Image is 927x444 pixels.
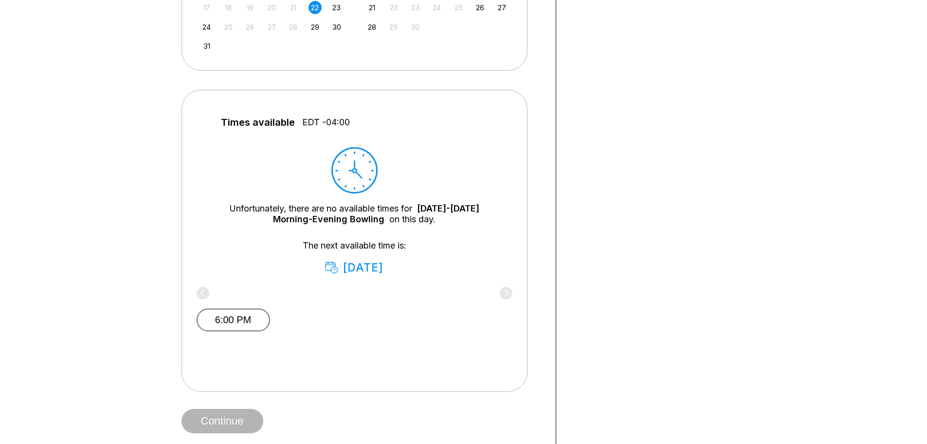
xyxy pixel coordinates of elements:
[330,20,343,34] div: Choose Saturday, August 30th, 2025
[473,1,487,14] div: Choose Friday, September 26th, 2025
[330,1,343,14] div: Choose Saturday, August 23rd, 2025
[265,20,278,34] div: Not available Wednesday, August 27th, 2025
[273,203,479,224] a: [DATE]-[DATE] Morning-Evening Bowling
[222,20,235,34] div: Not available Monday, August 25th, 2025
[200,20,213,34] div: Choose Sunday, August 24th, 2025
[409,20,422,34] div: Not available Tuesday, September 30th, 2025
[309,1,322,14] div: Choose Friday, August 22nd, 2025
[200,1,213,14] div: Not available Sunday, August 17th, 2025
[409,1,422,14] div: Not available Tuesday, September 23rd, 2025
[387,20,400,34] div: Not available Monday, September 29th, 2025
[200,39,213,53] div: Choose Sunday, August 31st, 2025
[243,20,256,34] div: Not available Tuesday, August 26th, 2025
[452,1,465,14] div: Not available Thursday, September 25th, 2025
[211,203,498,225] div: Unfortunately, there are no available times for on this day.
[430,1,443,14] div: Not available Wednesday, September 24th, 2025
[197,309,270,331] button: 6:00 PM
[325,261,384,274] div: [DATE]
[287,20,300,34] div: Not available Thursday, August 28th, 2025
[309,20,322,34] div: Choose Friday, August 29th, 2025
[287,1,300,14] div: Not available Thursday, August 21st, 2025
[302,117,350,128] span: EDT -04:00
[211,240,498,274] div: The next available time is:
[265,1,278,14] div: Not available Wednesday, August 20th, 2025
[365,1,379,14] div: Choose Sunday, September 21st, 2025
[222,1,235,14] div: Not available Monday, August 18th, 2025
[495,1,509,14] div: Choose Saturday, September 27th, 2025
[243,1,256,14] div: Not available Tuesday, August 19th, 2025
[365,20,379,34] div: Choose Sunday, September 28th, 2025
[387,1,400,14] div: Not available Monday, September 22nd, 2025
[221,117,295,128] span: Times available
